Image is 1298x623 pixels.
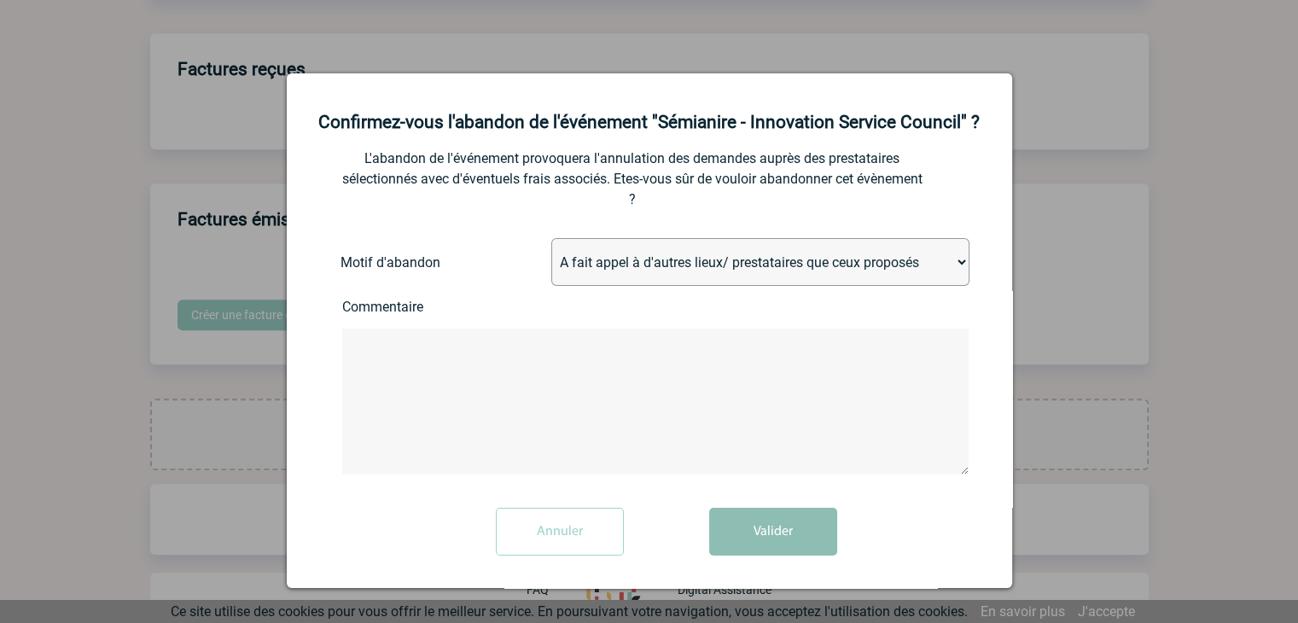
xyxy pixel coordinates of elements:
[709,508,837,556] button: Valider
[308,112,991,132] h2: Confirmez-vous l'abandon de l'événement "Sémianire - Innovation Service Council" ?
[496,508,624,556] input: Annuler
[341,254,473,271] label: Motif d'abandon
[342,148,923,210] p: L'abandon de l'événement provoquera l'annulation des demandes auprès des prestataires sélectionné...
[342,299,479,315] label: Commentaire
